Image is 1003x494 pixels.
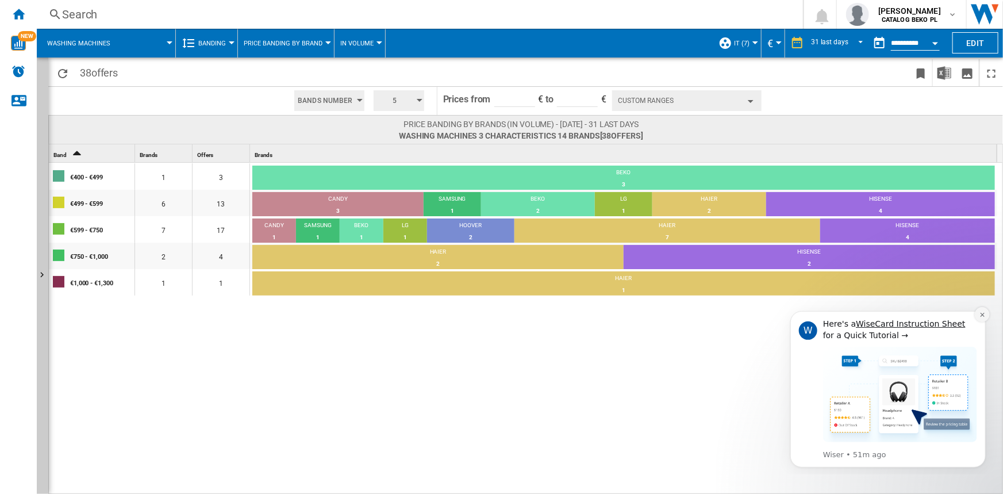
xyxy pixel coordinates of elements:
div: HAIER [652,195,767,205]
div: 2 [427,232,514,243]
div: 1 [296,232,340,243]
div: 13 [193,190,249,216]
div: HISENSE [820,221,995,232]
div: 1 [252,232,296,243]
div: HISENSE [624,248,995,258]
div: 1 [424,205,481,217]
div: Brands Sort None [137,144,192,162]
span: offers [91,67,118,79]
div: 2 [481,205,595,217]
span: Brands [140,152,157,158]
span: to [545,94,554,105]
span: € [601,94,606,105]
button: Bookmark this report [909,59,932,86]
div: Washing machines [43,29,170,58]
img: excel-24x24.png [937,66,951,80]
button: Reload [51,59,74,86]
div: CANDY [252,221,296,232]
span: 5 [377,90,413,111]
span: 38 [74,59,124,83]
div: 31 last days [811,38,848,46]
div: Band Sort Ascending [51,144,134,162]
button: Show [37,58,48,494]
button: Download as image [956,59,979,86]
div: 1 [383,232,427,243]
button: md-calendar [868,32,891,55]
div: 7 [514,232,820,243]
div: €400 - €499 [70,164,134,189]
div: €499 - €599 [70,191,134,215]
div: 1 [340,232,383,243]
div: 4 [820,232,995,243]
div: Bands Number [290,87,368,114]
span: Prices from [443,94,491,105]
div: 1 [193,269,249,296]
img: alerts-logo.svg [11,64,25,78]
div: Search [62,6,773,22]
button: Edit [952,32,998,53]
div: CANDY [252,195,424,205]
span: NEW [18,31,36,41]
div: HAIER [252,248,624,258]
div: HISENSE [766,195,995,205]
div: IT (7) [718,29,755,58]
div: BEKO [481,195,595,205]
div: 7 [135,216,192,243]
span: Sort Ascending [68,152,86,158]
button: Custom Ranges [612,90,762,111]
div: 3 [252,179,995,190]
span: [PERSON_NAME] [878,5,941,17]
div: HOOVER [427,221,514,232]
button: 5 [374,90,424,111]
b: CATALOG BEKO PL [882,16,937,24]
div: BEKO [252,169,995,179]
span: offers [612,131,641,140]
iframe: Intercom notifications message [773,301,1003,474]
button: IT (7) [734,29,755,58]
div: €1,000 - €1,300 [70,270,134,294]
span: Banding [198,40,226,47]
div: 2 [624,258,995,270]
img: profile.jpg [846,3,869,26]
div: Sort None [252,144,997,162]
div: € [767,29,779,58]
span: Band [53,152,67,158]
div: Sort None [137,144,192,162]
button: Price banding by Brand [244,29,328,58]
div: 2 [252,258,624,270]
div: 3 [193,163,249,190]
button: Banding [198,29,232,58]
span: Washing machines 3 characteristics 14 brands [399,130,643,141]
div: 1 [135,269,192,296]
div: 17 [193,216,249,243]
button: Washing machines [47,29,122,58]
button: Download in Excel [933,59,956,86]
div: 1 [595,205,652,217]
div: €750 - €1,000 [70,244,134,268]
div: 6 [135,190,192,216]
div: SAMSUNG [296,221,340,232]
span: [38 ] [600,131,643,140]
div: 2 [135,243,192,269]
button: Open calendar [925,31,946,52]
button: In volume [340,29,379,58]
div: HAIER [252,274,995,285]
span: IT (7) [734,40,750,47]
div: 4 [193,243,249,269]
div: 2 [652,205,767,217]
div: 3 [252,205,424,217]
div: €599 - €750 [70,217,134,242]
div: LG [595,195,652,205]
div: Offers Sort None [195,144,249,162]
div: Sort Ascending [51,144,134,162]
button: Maximize [980,59,1003,86]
